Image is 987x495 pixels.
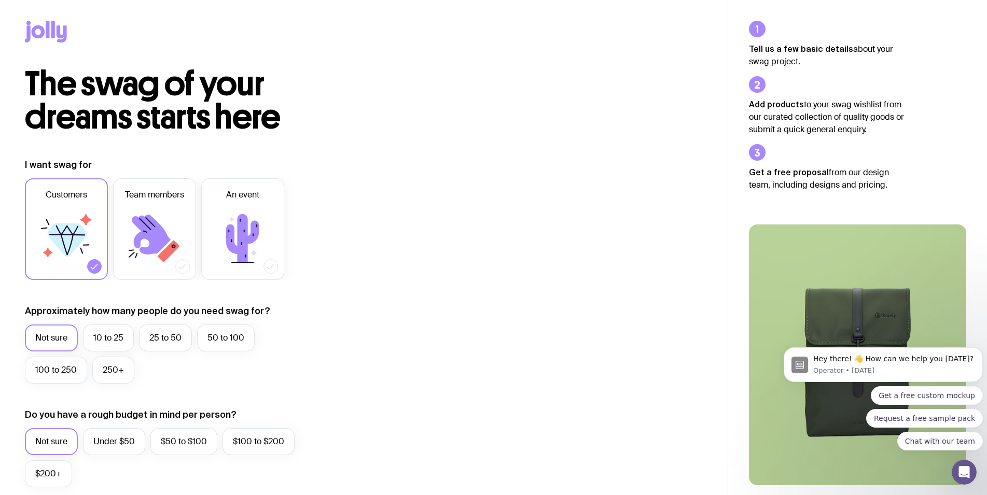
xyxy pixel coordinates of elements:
[749,43,905,68] p: about your swag project.
[25,357,87,384] label: 100 to 250
[83,428,145,455] label: Under $50
[92,357,134,384] label: 250+
[952,460,977,485] iframe: Intercom live chat
[150,428,217,455] label: $50 to $100
[25,460,72,487] label: $200+
[749,98,905,136] p: to your swag wishlist from our curated collection of quality goods or submit a quick general enqu...
[780,313,987,467] iframe: Intercom notifications message
[46,189,87,201] span: Customers
[25,305,270,317] label: Approximately how many people do you need swag for?
[25,63,281,137] span: The swag of your dreams starts here
[139,324,192,351] label: 25 to 50
[125,189,184,201] span: Team members
[749,167,829,177] strong: Get a free proposal
[749,100,804,109] strong: Add products
[749,44,853,53] strong: Tell us a few basic details
[197,324,255,351] label: 50 to 100
[25,159,92,171] label: I want swag for
[83,324,134,351] label: 10 to 25
[25,408,237,421] label: Do you have a rough budget in mind per person?
[25,324,78,351] label: Not sure
[25,428,78,455] label: Not sure
[223,428,295,455] label: $100 to $200
[749,166,905,191] p: from our design team, including designs and pricing.
[226,189,259,201] span: An event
